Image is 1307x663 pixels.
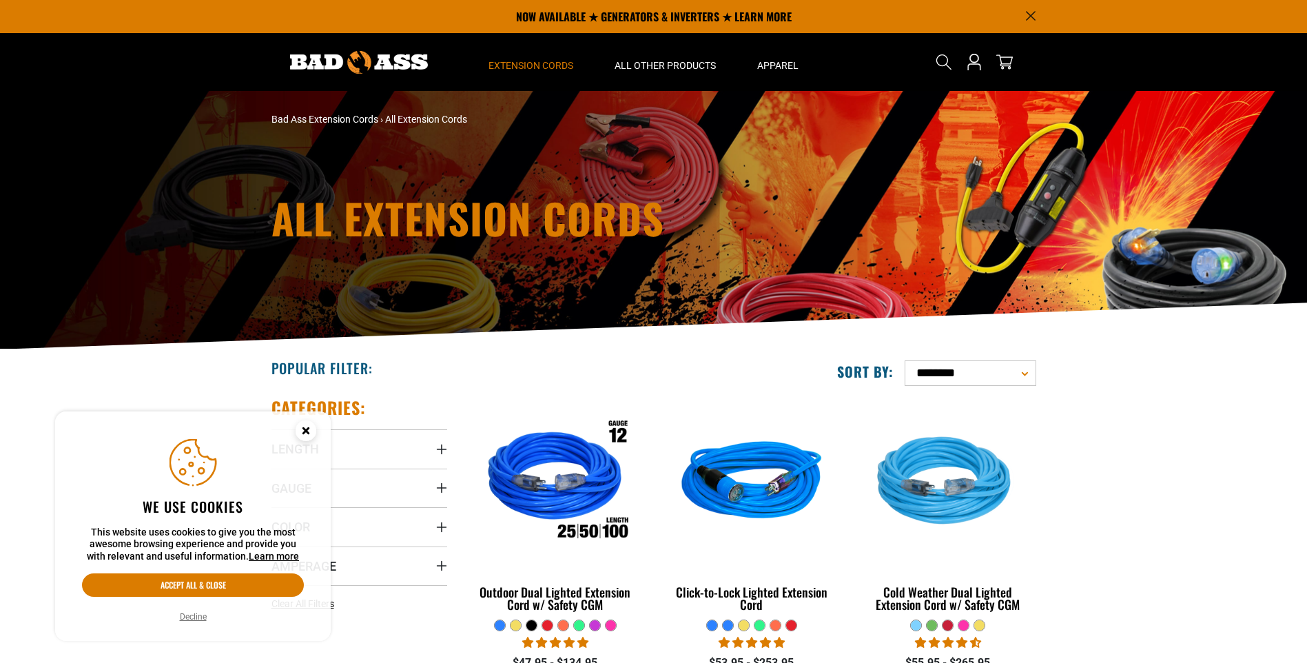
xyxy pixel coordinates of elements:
summary: All Other Products [594,33,737,91]
div: Cold Weather Dual Lighted Extension Cord w/ Safety CGM [860,586,1036,611]
a: blue Click-to-Lock Lighted Extension Cord [663,397,839,619]
summary: Gauge [271,469,447,507]
h1: All Extension Cords [271,197,774,238]
summary: Color [271,507,447,546]
h2: Popular Filter: [271,359,373,377]
a: Outdoor Dual Lighted Extension Cord w/ Safety CGM Outdoor Dual Lighted Extension Cord w/ Safety CGM [468,397,644,619]
label: Sort by: [837,363,894,380]
summary: Extension Cords [468,33,594,91]
a: Light Blue Cold Weather Dual Lighted Extension Cord w/ Safety CGM [860,397,1036,619]
a: Learn more [249,551,299,562]
img: Outdoor Dual Lighted Extension Cord w/ Safety CGM [469,404,642,562]
h2: We use cookies [82,498,304,516]
img: Light Blue [861,404,1035,562]
button: Accept all & close [82,573,304,597]
summary: Search [933,51,955,73]
span: 4.62 stars [915,636,981,649]
summary: Length [271,429,447,468]
div: Outdoor Dual Lighted Extension Cord w/ Safety CGM [468,586,644,611]
span: Extension Cords [488,59,573,72]
nav: breadcrumbs [271,112,774,127]
p: This website uses cookies to give you the most awesome browsing experience and provide you with r... [82,527,304,563]
summary: Amperage [271,547,447,585]
div: Click-to-Lock Lighted Extension Cord [663,586,839,611]
h2: Categories: [271,397,367,418]
span: All Other Products [615,59,716,72]
aside: Cookie Consent [55,411,331,642]
img: Bad Ass Extension Cords [290,51,428,74]
span: 4.87 stars [719,636,785,649]
summary: Apparel [737,33,819,91]
button: Decline [176,610,211,624]
span: › [380,114,383,125]
span: All Extension Cords [385,114,467,125]
span: Apparel [757,59,799,72]
span: 4.81 stars [522,636,588,649]
a: Bad Ass Extension Cords [271,114,378,125]
img: blue [665,404,838,562]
